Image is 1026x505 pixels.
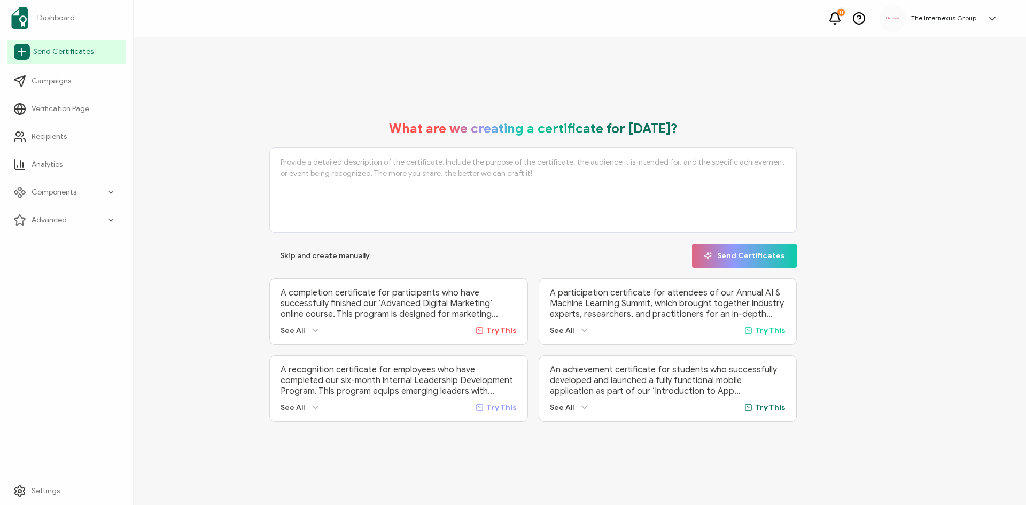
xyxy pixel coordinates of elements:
span: See All [281,403,305,412]
button: Send Certificates [692,244,797,268]
span: Recipients [32,131,67,142]
div: 11 [837,9,845,16]
span: See All [550,326,574,335]
p: A recognition certificate for employees who have completed our six-month internal Leadership Deve... [281,364,517,397]
span: Settings [32,486,60,496]
span: Components [32,187,76,198]
h5: The Internexus Group [911,14,976,22]
a: Send Certificates [7,40,126,64]
h1: What are we creating a certificate for [DATE]? [389,121,678,137]
span: Try This [486,326,517,335]
iframe: Chat Widget [973,454,1026,505]
img: sertifier-logomark-colored.svg [11,7,28,29]
span: Try This [755,403,786,412]
span: Try This [486,403,517,412]
a: Verification Page [7,98,126,120]
button: Skip and create manually [269,244,380,268]
span: Analytics [32,159,63,170]
img: 9871a9dd-a14d-44ad-a85b-e025478b801b.png [884,14,900,22]
span: Dashboard [37,13,75,24]
a: Settings [7,480,126,502]
span: Verification Page [32,104,89,114]
span: Send Certificates [33,46,94,57]
span: See All [550,403,574,412]
span: Campaigns [32,76,71,87]
p: A completion certificate for participants who have successfully finished our ‘Advanced Digital Ma... [281,288,517,320]
p: A participation certificate for attendees of our Annual AI & Machine Learning Summit, which broug... [550,288,786,320]
span: Try This [755,326,786,335]
a: Analytics [7,154,126,175]
span: Skip and create manually [280,252,370,260]
span: See All [281,326,305,335]
a: Dashboard [7,3,126,33]
span: Send Certificates [704,252,785,260]
a: Campaigns [7,71,126,92]
a: Recipients [7,126,126,147]
p: An achievement certificate for students who successfully developed and launched a fully functiona... [550,364,786,397]
span: Advanced [32,215,67,226]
